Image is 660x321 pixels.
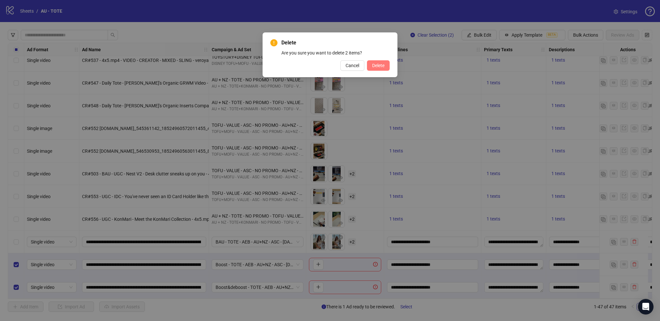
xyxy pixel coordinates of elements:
[346,63,359,68] span: Cancel
[281,39,390,47] span: Delete
[638,299,654,315] div: Open Intercom Messenger
[340,60,364,71] button: Cancel
[270,39,277,46] span: exclamation-circle
[372,63,384,68] span: Delete
[367,60,390,71] button: Delete
[281,49,390,56] div: Are you sure you want to delete 2 items?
